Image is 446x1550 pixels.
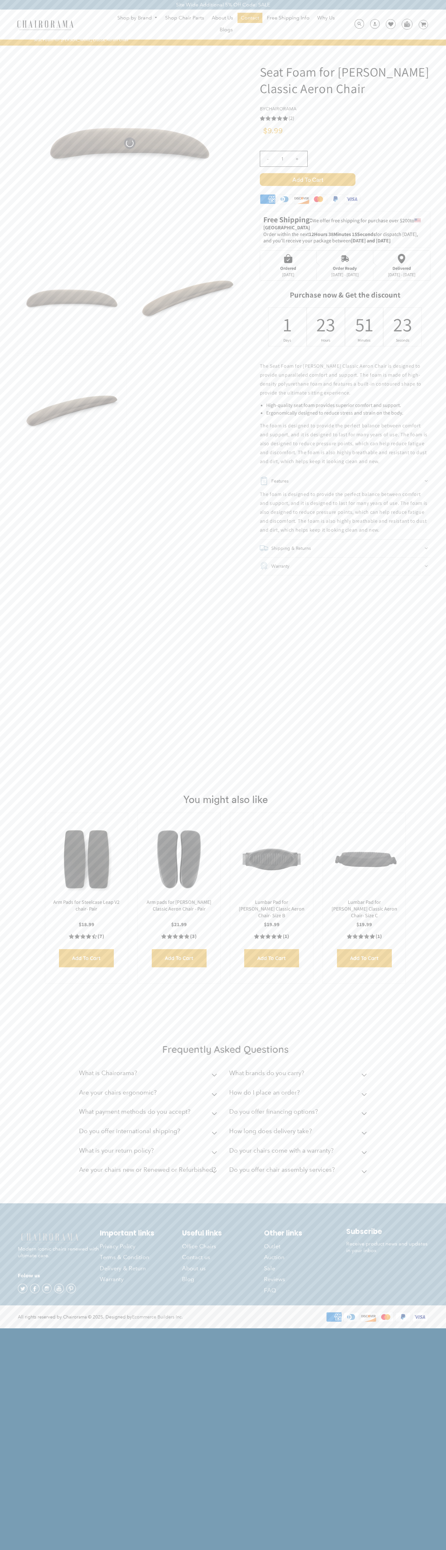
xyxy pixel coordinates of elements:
[79,1147,154,1154] h2: What is your return policy?
[229,1103,369,1123] summary: Do you offer financing options?
[260,115,430,122] a: 5.0 rating (2 votes)
[264,1241,346,1252] a: Outlet
[283,933,289,940] span: (1)
[147,899,211,912] a: Arm pads for [PERSON_NAME] Classic Aeron Chair - Pair
[264,1265,275,1272] span: Sale
[238,13,262,23] a: Contact
[264,1243,281,1250] span: Outlet
[283,312,292,337] div: 1
[260,557,430,575] summary: Warranty
[16,635,430,754] iframe: Product reviews widget
[182,1274,264,1285] a: Blog
[260,362,430,397] p: The Seat Foam for [PERSON_NAME] Classic Aeron Chair is designed to provide unparalleled comfort a...
[18,1314,183,1320] div: All rights reserved by Chairorama © 2025. Designed by
[260,151,275,166] input: -
[322,312,330,337] div: 23
[376,933,382,940] span: (1)
[182,1263,264,1274] a: About us
[260,173,430,186] button: Add to Cart
[216,25,236,35] a: Blogs
[79,1089,157,1096] h2: Are your chairs ergonomic?
[52,933,121,940] a: 4.4 rating (7 votes)
[263,215,427,231] p: to
[100,1265,146,1272] span: Delivery & Return
[289,115,294,122] span: (2)
[264,1285,346,1296] a: FAQ
[79,1065,219,1084] summary: What is Chairorama?
[17,243,127,353] img: Seat Foam for Herman Miller Classic Aeron Chair - chairorama
[264,1276,285,1283] span: Reviews
[114,13,161,23] a: Shop by Brand
[360,338,368,343] div: Minutes
[241,15,259,21] span: Contact
[229,1089,300,1096] h2: How do I place an order?
[100,1274,182,1285] a: Warranty
[229,1166,335,1173] h2: Do you offer chair assembly services?
[322,338,330,343] div: Hours
[346,1227,428,1236] h2: Subscribe
[329,819,399,899] img: Lumbar Pad for Herman Miller Classic Aeron Chair- Size C - chairorama
[100,1229,182,1237] h2: Important links
[229,1108,318,1115] h2: Do you offer financing options?
[264,1252,346,1263] a: Auction
[283,338,292,343] div: Days
[260,539,430,557] summary: Shipping & Returns
[13,19,77,30] img: chairorama
[266,402,430,409] li: High-quality seat foam provides superior comfort and support.
[229,1147,333,1154] h2: Do your chairs come with a warranty?
[314,13,338,23] a: Why Us
[266,410,430,417] li: Ergonomically designed to reduce stress and strain on the body.
[182,1229,264,1237] h2: Useful links
[79,1084,219,1104] summary: Are your chairs ergonomic?
[237,933,306,940] a: 5.0 rating (1 votes)
[18,1232,100,1259] p: Modern iconic chairs renewed with ultimate care.
[264,1263,346,1274] a: Sale
[312,217,410,224] span: We offer free shipping for purchase over $200
[132,1314,183,1320] a: Ecommerce Builders Inc.
[79,1142,219,1162] summary: What is your return policy?
[182,1241,264,1252] a: Office Chairs
[100,1263,182,1274] a: Delivery & Return
[5,786,446,806] h1: You might also like
[52,819,121,899] img: Arm Pads for Steelcase Leap V2 chair- Pair - chairorama
[260,472,430,490] summary: Features
[331,266,359,271] div: Order Ready
[237,819,306,899] img: Lumbar Pad for Herman Miller Classic Aeron Chair- Size B - chairorama
[260,106,430,112] h4: by
[351,237,391,244] strong: [DATE] and [DATE]
[229,1142,369,1162] summary: Do your chairs come with a warranty?
[263,214,312,225] strong: Free Shipping:
[100,1276,124,1283] span: Warranty
[329,819,399,899] a: Lumbar Pad for Herman Miller Classic Aeron Chair- Size C - chairorama Lumbar Pad for Herman Mille...
[329,933,399,940] a: 5.0 rating (1 votes)
[266,106,296,112] a: chairorama
[212,15,233,21] span: About Us
[182,1265,206,1272] span: About us
[144,933,214,940] a: 5.0 rating (3 votes)
[190,933,197,940] span: (3)
[53,899,120,912] a: Arm Pads for Steelcase Leap V2 chair- Pair
[100,1241,182,1252] a: Privacy Policy
[162,13,207,23] a: Shop Chair Parts
[239,899,304,919] a: Lumbar Pad for [PERSON_NAME] Classic Aeron Chair- Size B
[271,476,289,485] h2: Features
[267,15,310,21] span: Free Shipping Info
[34,48,225,239] img: Seat Foam for Herman Miller Classic Aeron Chair - chairorama
[229,1065,369,1084] summary: What brands do you carry?
[229,1127,312,1135] h2: How long does delivery take?
[263,224,310,231] strong: [GEOGRAPHIC_DATA]
[79,1162,219,1181] summary: Are your chairs new or Renewed or Refurbished?
[264,1229,346,1237] h2: Other links
[398,312,407,337] div: 23
[59,949,114,967] input: Add to Cart
[144,819,214,899] a: Arm pads for Herman Miller Classic Aeron Chair - Pair - chairorama Arm pads for Herman Miller Cla...
[79,1069,137,1077] h2: What is Chairorama?
[18,1232,82,1243] img: chairorama
[220,26,233,33] span: Blogs
[260,490,430,535] div: The foam is designed to provide the perfect balance between comfort and support, and it is design...
[182,1252,264,1263] a: Contact us
[133,243,242,353] img: Seat Foam for Herman Miller Classic Aeron Chair - chairorama
[98,933,104,940] span: (7)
